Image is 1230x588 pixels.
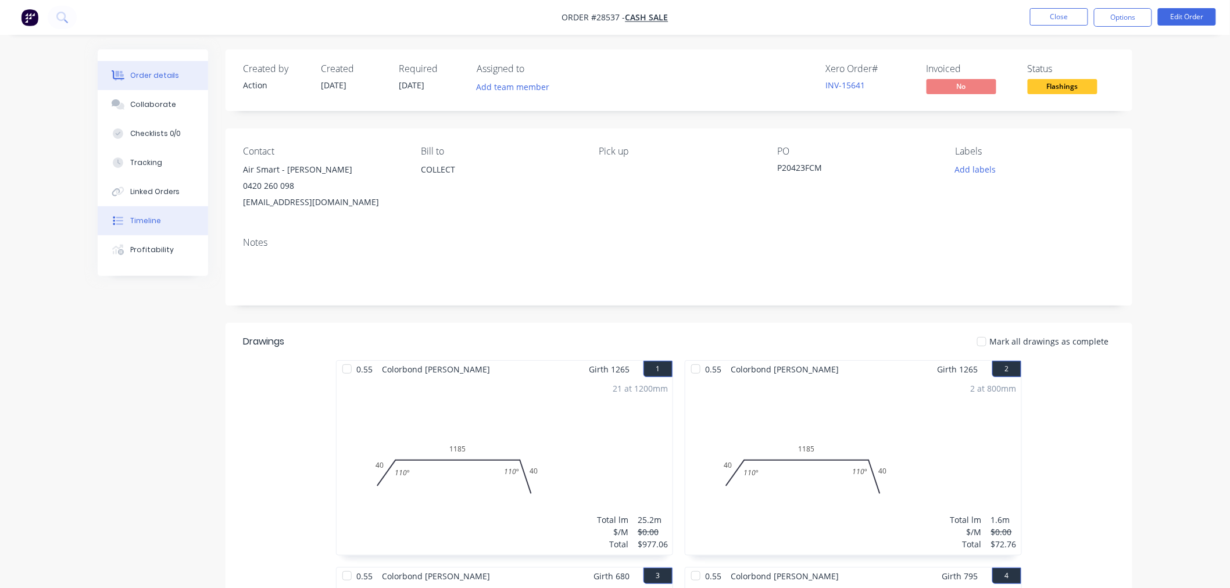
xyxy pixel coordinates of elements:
[130,157,162,168] div: Tracking
[21,9,38,26] img: Factory
[613,382,668,395] div: 21 at 1200mm
[130,245,174,255] div: Profitability
[950,514,982,526] div: Total lm
[562,12,625,23] span: Order #28537 -
[927,79,996,94] span: No
[243,146,402,157] div: Contact
[599,146,759,157] div: Pick up
[726,361,843,378] span: Colorbond [PERSON_NAME]
[927,63,1014,74] div: Invoiced
[98,90,208,119] button: Collaborate
[938,361,978,378] span: Girth 1265
[321,80,346,91] span: [DATE]
[98,119,208,148] button: Checklists 0/0
[950,526,982,538] div: $/M
[991,526,1017,538] div: $0.00
[470,79,556,95] button: Add team member
[685,378,1021,555] div: 040118540110º110º2 at 800mmTotal lm$/MTotal1.6m$0.00$72.76
[625,12,668,23] a: CASH SALE
[243,335,284,349] div: Drawings
[1030,8,1088,26] button: Close
[421,162,580,199] div: COLLECT
[1094,8,1152,27] button: Options
[243,194,402,210] div: [EMAIL_ADDRESS][DOMAIN_NAME]
[399,63,463,74] div: Required
[98,206,208,235] button: Timeline
[130,128,181,139] div: Checklists 0/0
[643,361,673,377] button: 1
[1028,79,1097,96] button: Flashings
[243,162,402,178] div: Air Smart - [PERSON_NAME]
[1028,79,1097,94] span: Flashings
[1158,8,1216,26] button: Edit Order
[98,61,208,90] button: Order details
[638,526,668,538] div: $0.00
[971,382,1017,395] div: 2 at 800mm
[643,568,673,584] button: 3
[477,79,556,95] button: Add team member
[638,514,668,526] div: 25.2m
[352,361,377,378] span: 0.55
[638,538,668,550] div: $977.06
[243,63,307,74] div: Created by
[992,361,1021,377] button: 2
[377,361,495,378] span: Colorbond [PERSON_NAME]
[992,568,1021,584] button: 4
[98,235,208,264] button: Profitability
[1028,63,1115,74] div: Status
[421,146,580,157] div: Bill to
[593,568,630,585] span: Girth 680
[377,568,495,585] span: Colorbond [PERSON_NAME]
[243,162,402,210] div: Air Smart - [PERSON_NAME]0420 260 098[EMAIL_ADDRESS][DOMAIN_NAME]
[777,162,922,178] div: P20423FCM
[950,538,982,550] div: Total
[825,63,913,74] div: Xero Order #
[337,378,673,555] div: 040118540110º110º21 at 1200mmTotal lm$/MTotal25.2m$0.00$977.06
[421,162,580,178] div: COLLECT
[700,568,726,585] span: 0.55
[352,568,377,585] span: 0.55
[243,178,402,194] div: 0420 260 098
[477,63,593,74] div: Assigned to
[597,514,628,526] div: Total lm
[130,216,161,226] div: Timeline
[991,514,1017,526] div: 1.6m
[991,538,1017,550] div: $72.76
[589,361,630,378] span: Girth 1265
[777,146,936,157] div: PO
[597,538,628,550] div: Total
[321,63,385,74] div: Created
[130,187,180,197] div: Linked Orders
[990,335,1109,347] span: Mark all drawings as complete
[726,568,843,585] span: Colorbond [PERSON_NAME]
[130,99,176,110] div: Collaborate
[243,237,1115,248] div: Notes
[98,177,208,206] button: Linked Orders
[399,80,424,91] span: [DATE]
[949,162,1002,177] button: Add labels
[98,148,208,177] button: Tracking
[243,79,307,91] div: Action
[956,146,1115,157] div: Labels
[597,526,628,538] div: $/M
[825,80,865,91] a: INV-15641
[130,70,180,81] div: Order details
[942,568,978,585] span: Girth 795
[700,361,726,378] span: 0.55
